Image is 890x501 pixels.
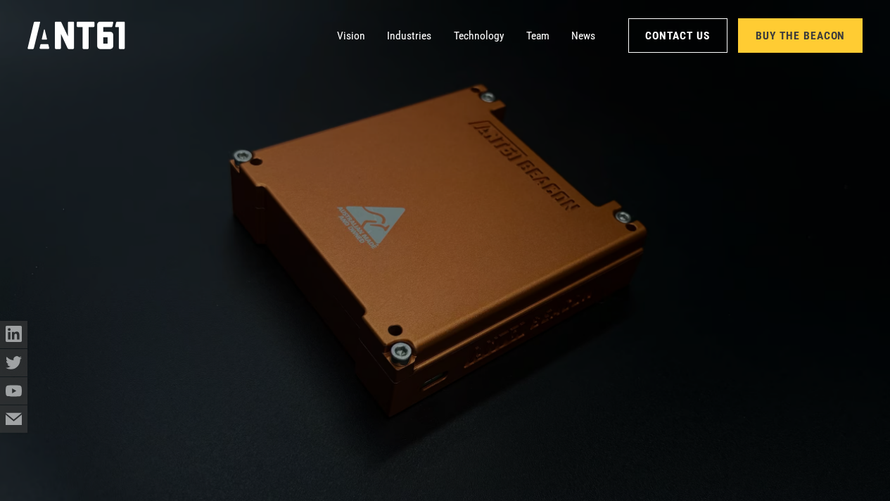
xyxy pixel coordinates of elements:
[738,18,863,53] a: Buy the Beacon
[387,22,431,49] a: Industries
[27,18,125,54] a: home
[337,22,365,49] a: Vision
[628,18,727,53] a: Contact Us
[571,22,595,49] a: News
[454,22,504,49] a: Technology
[526,22,549,49] a: Team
